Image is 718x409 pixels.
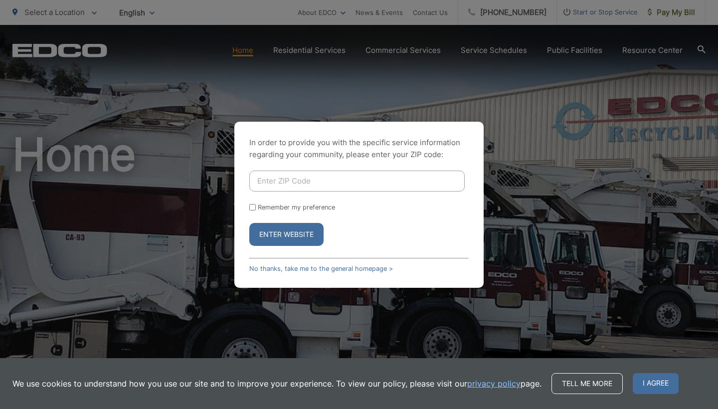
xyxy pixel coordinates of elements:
[249,171,465,192] input: Enter ZIP Code
[258,204,335,211] label: Remember my preference
[249,223,324,246] button: Enter Website
[467,378,521,390] a: privacy policy
[249,265,393,272] a: No thanks, take me to the general homepage >
[551,373,623,394] a: Tell me more
[249,137,469,161] p: In order to provide you with the specific service information regarding your community, please en...
[633,373,679,394] span: I agree
[12,378,541,390] p: We use cookies to understand how you use our site and to improve your experience. To view our pol...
